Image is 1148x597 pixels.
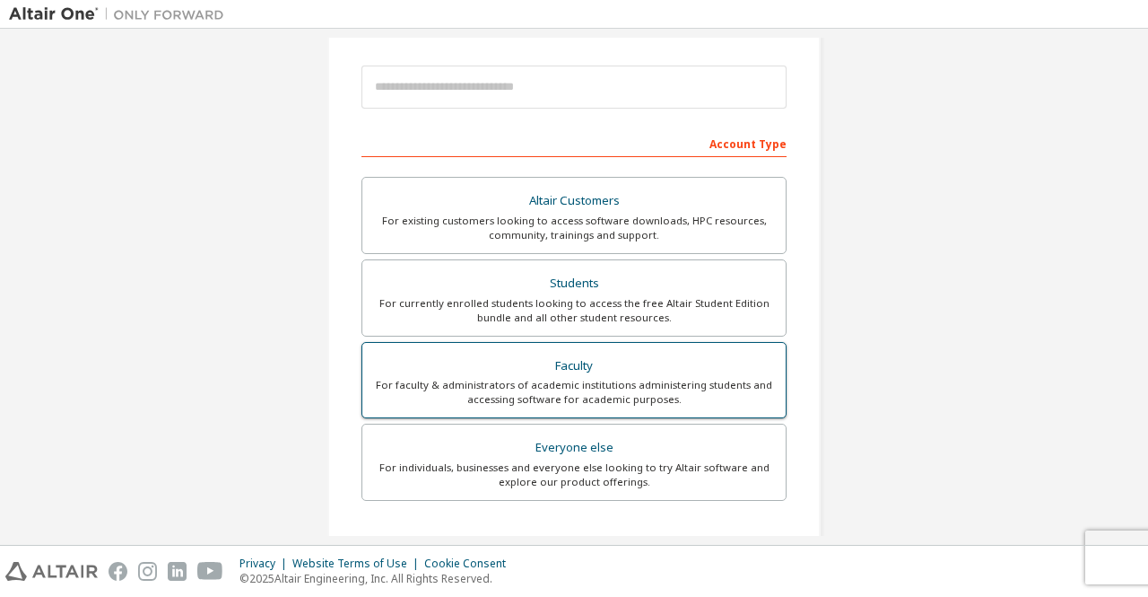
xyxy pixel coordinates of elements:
div: Altair Customers [373,189,775,214]
div: Everyone else [373,435,775,461]
p: © 2025 Altair Engineering, Inc. All Rights Reserved. [239,571,517,586]
div: Students [373,271,775,296]
div: For existing customers looking to access software downloads, HPC resources, community, trainings ... [373,214,775,242]
div: Account Type [361,128,787,157]
div: Website Terms of Use [292,557,424,571]
img: altair_logo.svg [5,562,98,581]
div: Privacy [239,557,292,571]
img: youtube.svg [197,562,223,581]
div: For faculty & administrators of academic institutions administering students and accessing softwa... [373,378,775,407]
div: For currently enrolled students looking to access the free Altair Student Edition bundle and all ... [373,296,775,325]
img: instagram.svg [138,562,157,581]
div: For individuals, businesses and everyone else looking to try Altair software and explore our prod... [373,461,775,489]
img: Altair One [9,5,233,23]
div: Your Profile [361,528,787,557]
div: Cookie Consent [424,557,517,571]
img: linkedin.svg [168,562,187,581]
div: Faculty [373,354,775,379]
img: facebook.svg [109,562,127,581]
